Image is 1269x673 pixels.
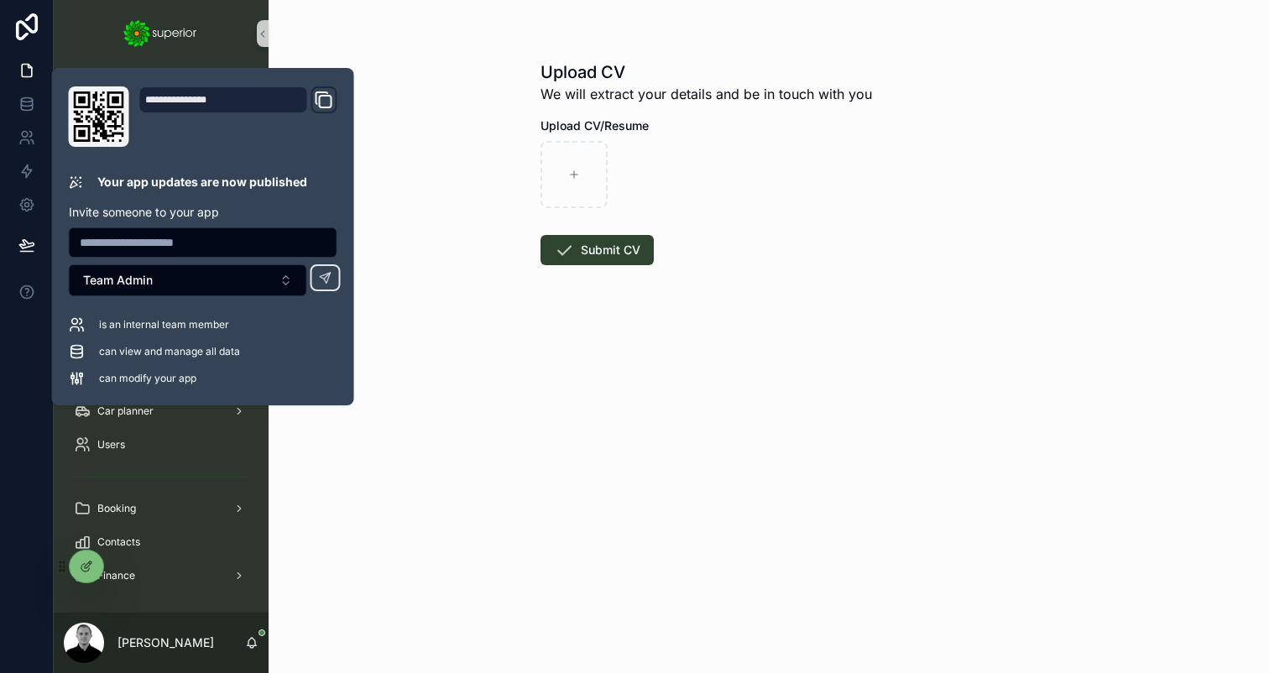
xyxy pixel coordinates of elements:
[99,372,196,385] span: can modify your app
[54,67,269,613] div: scrollable content
[64,493,258,524] a: Booking
[97,535,140,549] span: Contacts
[97,438,125,451] span: Users
[540,84,872,104] span: We will extract your details and be in touch with you
[139,86,337,147] div: Domain and Custom Link
[97,502,136,515] span: Booking
[64,561,258,591] a: Finance
[540,60,872,84] h1: Upload CV
[97,404,154,418] span: Car planner
[540,118,649,133] span: Upload CV/Resume
[64,527,258,557] a: Contacts
[99,345,240,358] span: can view and manage all data
[69,264,307,296] button: Select Button
[99,318,229,331] span: is an internal team member
[123,20,200,47] img: App logo
[540,235,654,265] button: Submit CV
[69,204,337,221] p: Invite someone to your app
[97,569,135,582] span: Finance
[64,396,258,426] a: Car planner
[117,634,214,651] p: [PERSON_NAME]
[83,272,153,289] span: Team Admin
[97,174,307,190] p: Your app updates are now published
[64,430,258,460] a: Users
